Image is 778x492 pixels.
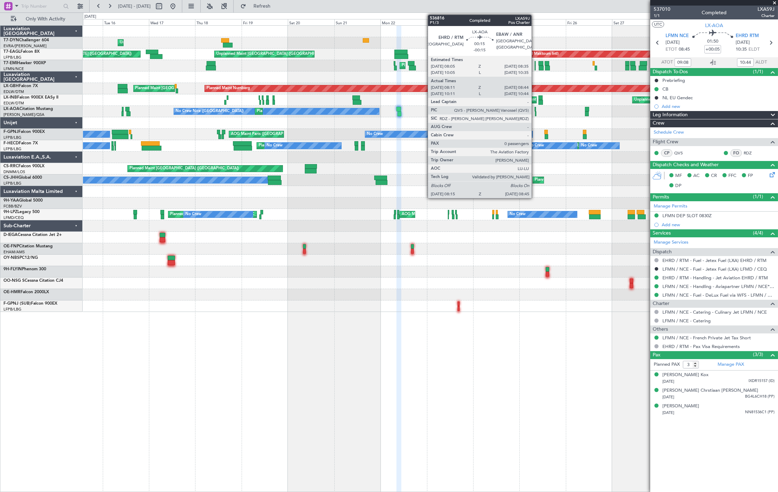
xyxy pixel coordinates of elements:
[744,150,759,156] a: RDZ
[736,46,747,53] span: 10:35
[3,244,19,248] span: OE-FNP
[748,46,760,53] span: ELDT
[653,138,678,146] span: Flight Crew
[3,267,22,271] span: 9H-FLYIN
[728,172,736,179] span: FFC
[3,43,47,49] a: EVRA/[PERSON_NAME]
[248,4,277,9] span: Refresh
[675,58,691,67] input: --:--
[3,135,22,140] a: LFPB/LBG
[3,50,40,54] a: T7-EAGLFalcon 8X
[8,14,75,25] button: Only With Activity
[3,61,17,65] span: T7-EMI
[718,361,744,368] a: Manage PAX
[661,149,672,157] div: CP
[195,19,241,25] div: Thu 18
[129,163,239,174] div: Planned Maint [GEOGRAPHIC_DATA] ([GEOGRAPHIC_DATA])
[736,39,750,46] span: [DATE]
[654,129,684,136] a: Schedule Crew
[753,193,763,200] span: (1/1)
[745,394,775,400] span: BG4L6CH18 (PP)
[3,130,45,134] a: F-GPNJFalcon 900EX
[662,410,674,415] span: [DATE]
[705,22,723,29] span: LX-AOA
[653,248,672,256] span: Dispatch
[748,172,753,179] span: FP
[3,198,43,203] a: 9H-YAAGlobal 5000
[758,13,775,19] span: Charter
[231,129,304,139] div: AOG Maint Paris ([GEOGRAPHIC_DATA])
[3,256,19,260] span: OY-NBS
[3,244,53,248] a: OE-FNPCitation Mustang
[402,209,457,220] div: AOG Maint Cannes (Mandelieu)
[3,164,44,168] a: CS-RRCFalcon 900LX
[3,290,49,294] a: OE-HMRFalcon 2000LX
[666,46,677,53] span: ETOT
[566,19,612,25] div: Fri 26
[3,302,57,306] a: F-GPNJ (SUB)Falcon 900EX
[3,95,58,100] a: LX-INBFalcon 900EX EASy II
[662,292,775,298] a: LFMN / NCE - Fuel - DeLux Fuel via WFS - LFMN / NCE
[662,86,668,92] div: CB
[662,403,699,410] div: [PERSON_NAME]
[528,141,544,151] div: No Crew
[3,55,22,60] a: LFPB/LBG
[654,203,687,210] a: Manage Permits
[662,283,775,289] a: LFMN / NCE - Handling - Aviapartner LFMN / NCE*****MY HANDLING****
[3,61,46,65] a: T7-EMIHawker 900XP
[662,387,758,394] div: [PERSON_NAME] Chrstiaan [PERSON_NAME]
[519,19,566,25] div: Thu 25
[3,290,20,294] span: OE-HMR
[135,83,245,94] div: Planned Maint [GEOGRAPHIC_DATA] ([GEOGRAPHIC_DATA])
[581,141,597,151] div: No Crew
[662,95,693,101] div: NL EU Gendec
[653,229,671,237] span: Services
[3,130,18,134] span: F-GPNJ
[3,267,46,271] a: 9H-FLYINPhenom 300
[748,378,775,384] span: IXDR15157 (ID)
[653,161,719,169] span: Dispatch Checks and Weather
[367,129,383,139] div: No Crew
[711,172,717,179] span: CR
[662,318,711,324] a: LFMN / NCE - Catering
[753,68,763,75] span: (1/1)
[380,19,427,25] div: Mon 22
[3,38,49,42] a: T7-DYNChallenger 604
[666,33,689,40] span: LFMN NCE
[662,395,674,400] span: [DATE]
[679,46,690,53] span: 08:45
[3,141,38,145] a: F-HECDFalcon 7X
[654,239,688,246] a: Manage Services
[736,33,759,40] span: EHRD RTM
[3,84,19,88] span: LX-GBH
[465,129,481,139] div: No Crew
[103,19,149,25] div: Tue 16
[3,210,40,214] a: 9H-LPZLegacy 500
[662,309,767,315] a: LFMN / NCE - Catering - Culinary Jet LFMN / NCE
[427,19,473,25] div: Tue 23
[3,233,18,237] span: D-IEGA
[3,233,62,237] a: D-IEGACessna Citation Jet 2+
[662,257,767,263] a: EHRD / RTM - Fuel - Jetex Fuel (LXA) EHRD / RTM
[3,101,24,106] a: EDLW/DTM
[654,13,670,19] span: 1/1
[662,222,775,228] div: Add new
[3,302,31,306] span: F-GPNJ (SUB)
[3,146,22,152] a: LFPB/LBG
[118,3,151,9] span: [DATE] - [DATE]
[473,19,519,25] div: Wed 24
[170,209,268,220] div: Planned [GEOGRAPHIC_DATA] ([GEOGRAPHIC_DATA])
[257,106,334,117] div: Planned Maint Nice ([GEOGRAPHIC_DATA])
[176,106,244,117] div: No Crew Nice ([GEOGRAPHIC_DATA])
[3,95,17,100] span: LX-INB
[18,17,73,22] span: Only With Activity
[662,343,740,349] a: EHRD / RTM - Pax Visa Requirements
[662,213,712,219] div: LFMN DEP SLOT 0830Z
[3,210,17,214] span: 9H-LPZ
[42,49,132,59] div: Planned Maint [US_STATE] ([GEOGRAPHIC_DATA])
[288,19,334,25] div: Sat 20
[3,50,20,54] span: T7-EAGL
[753,229,763,237] span: (4/4)
[737,58,754,67] input: --:--
[730,149,742,157] div: FO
